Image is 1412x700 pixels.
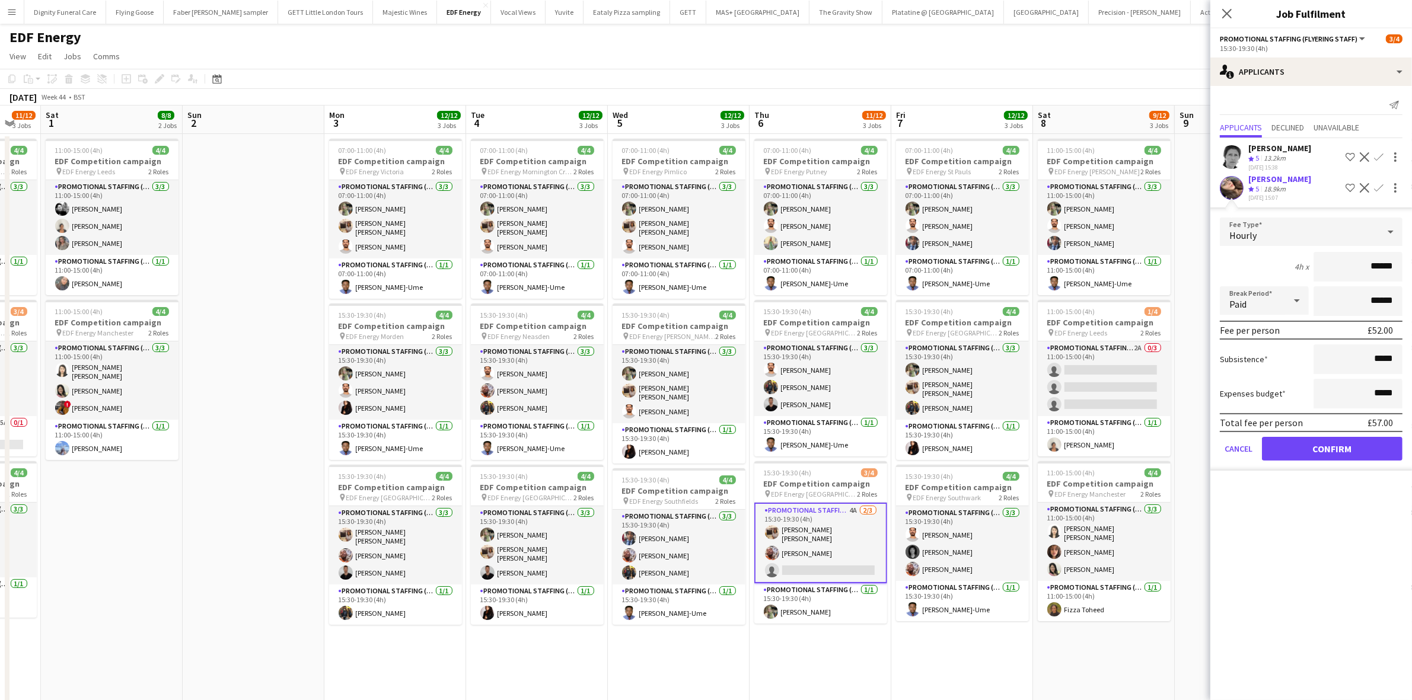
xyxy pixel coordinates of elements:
[721,121,744,130] div: 3 Jobs
[38,51,52,62] span: Edit
[469,116,485,130] span: 4
[158,121,177,130] div: 2 Jobs
[1038,581,1171,621] app-card-role: Promotional Staffing (Team Leader)1/111:00-15:00 (4h)Fizza Toheed
[1038,503,1171,581] app-card-role: Promotional Staffing (Flyering Staff)3/311:00-15:00 (4h)[PERSON_NAME] [PERSON_NAME][PERSON_NAME][...
[55,146,103,155] span: 11:00-15:00 (4h)
[1047,468,1095,477] span: 11:00-15:00 (4h)
[329,139,462,299] div: 07:00-11:00 (4h)4/4EDF Competition campaign EDF Energy Victoria2 RolesPromotional Staffing (Flyer...
[1220,388,1286,399] label: Expenses budget
[436,146,452,155] span: 4/4
[1220,354,1268,365] label: Subsistence
[1145,146,1161,155] span: 4/4
[12,111,36,120] span: 11/12
[613,485,745,496] h3: EDF Competition campaign
[1220,437,1257,461] button: Cancel
[719,475,736,484] span: 4/4
[754,110,769,120] span: Thu
[1261,154,1288,164] div: 13.2km
[613,345,745,423] app-card-role: Promotional Staffing (Flyering Staff)3/315:30-19:30 (4h)[PERSON_NAME][PERSON_NAME] [PERSON_NAME][...
[764,307,812,316] span: 15:30-19:30 (4h)
[574,167,594,176] span: 2 Roles
[1038,300,1171,456] app-job-card: 11:00-15:00 (4h)1/4EDF Competition campaign EDF Energy Leeds2 RolesPromotional Staffing (Flyering...
[913,167,971,176] span: EDF Energy St Pauls
[46,180,179,255] app-card-role: Promotional Staffing (Flyering Staff)3/311:00-15:00 (4h)[PERSON_NAME][PERSON_NAME][PERSON_NAME]
[1220,34,1367,43] button: Promotional Staffing (Flyering Staff)
[1036,116,1051,130] span: 8
[329,110,345,120] span: Mon
[149,167,169,176] span: 2 Roles
[39,92,69,101] span: Week 44
[488,332,550,341] span: EDF Energy Neasden
[1248,174,1311,184] div: [PERSON_NAME]
[46,110,59,120] span: Sat
[1220,34,1357,43] span: Promotional Staffing (Flyering Staff)
[186,116,202,130] span: 2
[1255,154,1259,162] span: 5
[753,116,769,130] span: 6
[896,110,906,120] span: Fri
[471,156,604,167] h3: EDF Competition campaign
[1220,123,1262,132] span: Applicants
[1089,1,1191,24] button: Precision - [PERSON_NAME]
[896,180,1029,255] app-card-role: Promotional Staffing (Flyering Staff)3/307:00-11:00 (4h)[PERSON_NAME][PERSON_NAME][PERSON_NAME]
[471,420,604,460] app-card-role: Promotional Staffing (Team Leader)1/115:30-19:30 (4h)[PERSON_NAME]-Ume
[93,51,120,62] span: Comms
[158,111,174,120] span: 8/8
[329,303,462,460] div: 15:30-19:30 (4h)4/4EDF Competition campaign EDF Energy Morden2 RolesPromotional Staffing (Flyerin...
[999,167,1019,176] span: 2 Roles
[613,584,745,625] app-card-role: Promotional Staffing (Team Leader)1/115:30-19:30 (4h)[PERSON_NAME]-Ume
[622,475,670,484] span: 15:30-19:30 (4h)
[9,51,26,62] span: View
[1055,490,1126,498] span: EDF Energy Manchester
[1038,461,1171,621] div: 11:00-15:00 (4h)4/4EDF Competition campaign EDF Energy Manchester2 RolesPromotional Staffing (Fly...
[764,468,812,477] span: 15:30-19:30 (4h)
[1220,324,1280,336] div: Fee per person
[74,92,85,101] div: BST
[63,167,116,176] span: EDF Energy Leeds
[471,584,604,625] app-card-role: Promotional Staffing (Team Leader)1/115:30-19:30 (4h)[PERSON_NAME]
[1191,1,1249,24] button: Actiph Water
[1248,164,1311,171] div: [DATE] 15:38
[1229,298,1247,310] span: Paid
[1295,261,1309,272] div: 4h x
[471,303,604,460] app-job-card: 15:30-19:30 (4h)4/4EDF Competition campaign EDF Energy Neasden2 RolesPromotional Staffing (Flyeri...
[754,416,887,456] app-card-role: Promotional Staffing (Team Leader)1/115:30-19:30 (4h)[PERSON_NAME]-Ume
[46,317,179,328] h3: EDF Competition campaign
[480,311,528,319] span: 15:30-19:30 (4h)
[574,332,594,341] span: 2 Roles
[716,497,736,506] span: 2 Roles
[329,584,462,625] app-card-role: Promotional Staffing (Team Leader)1/115:30-19:30 (4h)[PERSON_NAME]
[1141,167,1161,176] span: 2 Roles
[630,332,716,341] span: EDF Energy [PERSON_NAME] Rye
[1047,307,1095,316] span: 11:00-15:00 (4h)
[1141,490,1161,498] span: 2 Roles
[7,167,27,176] span: 2 Roles
[63,51,81,62] span: Jobs
[329,420,462,460] app-card-role: Promotional Staffing (Team Leader)1/115:30-19:30 (4h)[PERSON_NAME]-Ume
[613,303,745,464] div: 15:30-19:30 (4h)4/4EDF Competition campaign EDF Energy [PERSON_NAME] Rye2 RolesPromotional Staffi...
[471,180,604,258] app-card-role: Promotional Staffing (Flyering Staff)3/307:00-11:00 (4h)[PERSON_NAME][PERSON_NAME] [PERSON_NAME][...
[1038,478,1171,489] h3: EDF Competition campaign
[754,478,887,489] h3: EDF Competition campaign
[7,490,27,498] span: 2 Roles
[754,156,887,167] h3: EDF Competition campaign
[754,139,887,295] div: 07:00-11:00 (4h)4/4EDF Competition campaign EDF Energy Putney2 RolesPromotional Staffing (Flyerin...
[149,328,169,337] span: 2 Roles
[861,468,878,477] span: 3/4
[896,139,1029,295] div: 07:00-11:00 (4h)4/4EDF Competition campaign EDF Energy St Pauls2 RolesPromotional Staffing (Flyer...
[1145,307,1161,316] span: 1/4
[491,1,546,24] button: Vocal Views
[9,91,37,103] div: [DATE]
[896,581,1029,621] app-card-role: Promotional Staffing (Team Leader)1/115:30-19:30 (4h)[PERSON_NAME]-Ume
[584,1,670,24] button: Eataly Pizza sampling
[754,503,887,583] app-card-role: Promotional Staffing (Flyering Staff)4A2/315:30-19:30 (4h)[PERSON_NAME] [PERSON_NAME][PERSON_NAME]
[719,311,736,319] span: 4/4
[896,465,1029,621] div: 15:30-19:30 (4h)4/4EDF Competition campaign EDF Energy Southwark2 RolesPromotional Staffing (Flye...
[896,506,1029,581] app-card-role: Promotional Staffing (Flyering Staff)3/315:30-19:30 (4h)[PERSON_NAME][PERSON_NAME][PERSON_NAME]
[863,121,885,130] div: 3 Jobs
[999,328,1019,337] span: 2 Roles
[471,139,604,299] div: 07:00-11:00 (4h)4/4EDF Competition campaign EDF Energy Mornington Crescent2 RolesPromotional Staf...
[546,1,584,24] button: Yuvite
[809,1,882,24] button: The Gravity Show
